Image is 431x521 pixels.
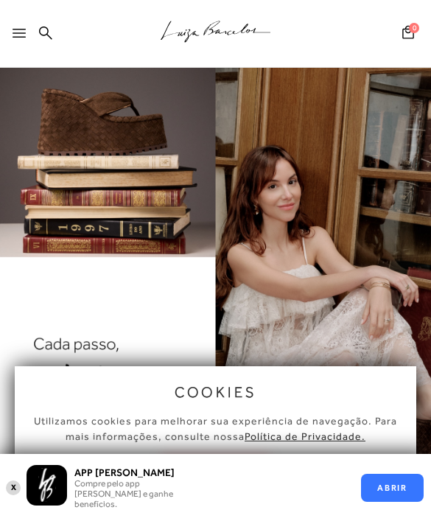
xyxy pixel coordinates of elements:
[245,430,365,442] a: Política de Privacidade.
[398,24,418,44] button: 0
[74,478,200,509] p: Compre pelo app [PERSON_NAME] e ganhe benefícios.
[7,479,21,496] button: X
[74,466,200,478] h3: APP [PERSON_NAME]
[361,474,424,502] button: ABRIR
[175,384,257,400] span: cookies
[34,415,397,442] span: Utilizamos cookies para melhorar sua experiência de navegação. Para mais informações, consulte nossa
[409,23,419,33] span: 0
